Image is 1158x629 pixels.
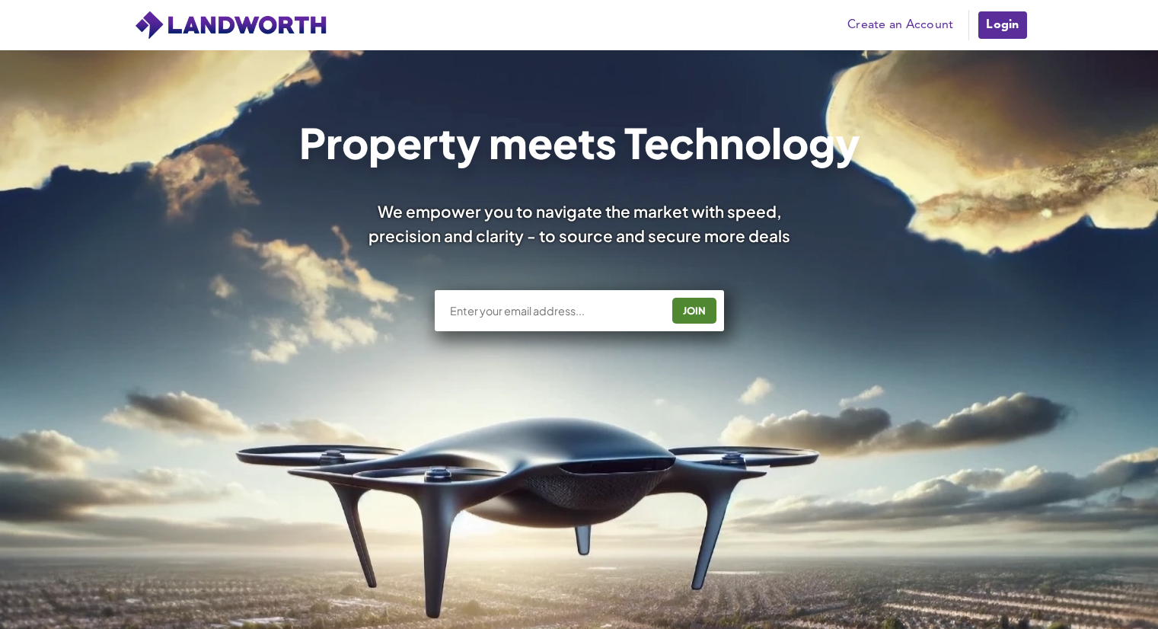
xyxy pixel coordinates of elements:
[298,122,860,163] h1: Property meets Technology
[448,303,661,318] input: Enter your email address...
[348,200,811,247] div: We empower you to navigate the market with speed, precision and clarity - to source and secure mo...
[677,299,712,323] div: JOIN
[977,10,1028,40] a: Login
[672,298,716,324] button: JOIN
[840,14,961,37] a: Create an Account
